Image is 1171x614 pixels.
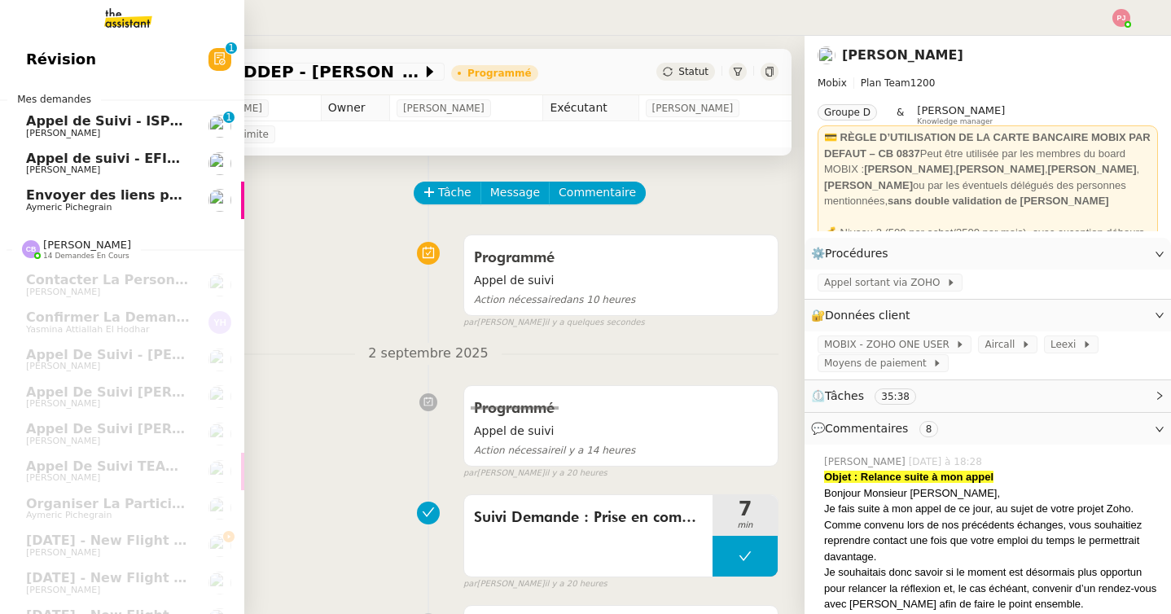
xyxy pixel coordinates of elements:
span: Appel de suivi - EFIMOVE - [PERSON_NAME] [26,151,345,166]
img: users%2FW4OQjB9BRtYK2an7yusO0WsYLsD3%2Favatar%2F28027066-518b-424c-8476-65f2e549ac29 [208,115,231,138]
span: [PERSON_NAME] [403,100,485,116]
div: Je fais suite à mon appel de ce jour, au sujet de votre projet Zoho. Comme convenu lors de nos pr... [824,501,1158,564]
span: Appel de suivi [PERSON_NAME] - MONAPP [26,421,337,436]
span: Knowledge manager [917,117,993,126]
p: 1 [228,42,235,57]
span: 7 [713,499,778,519]
span: Appel de suivi [474,271,768,290]
img: users%2FC9SBsJ0duuaSgpQFj5LgoEX8n0o2%2Favatar%2Fec9d51b8-9413-4189-adfb-7be4d8c96a3c [208,572,231,594]
span: Appel de suivi - EDDEP - [PERSON_NAME] [85,64,422,80]
strong: [PERSON_NAME] [1048,163,1137,175]
span: Envoyer des liens pour literie [26,187,242,203]
span: Moyens de paiement [824,355,932,371]
span: MOBIX - ZOHO ONE USER [824,336,955,353]
strong: [PERSON_NAME] [824,179,913,191]
span: dans 10 heures [474,294,635,305]
span: par [463,467,477,480]
nz-badge-sup: 1 [223,112,235,123]
span: 2 septembre 2025 [355,343,501,365]
span: [PERSON_NAME] [26,164,100,175]
span: Appel sortant via ZOHO [824,274,946,291]
span: min [713,519,778,533]
span: Message [490,183,540,202]
img: users%2F1PNv5soDtMeKgnH5onPMHqwjzQn1%2Favatar%2Fd0f44614-3c2d-49b8-95e9-0356969fcfd1 [208,497,231,520]
span: [PERSON_NAME] [26,436,100,446]
span: ⚙️ [811,244,896,263]
small: [PERSON_NAME] [463,577,607,591]
span: Statut [678,66,708,77]
img: users%2F7nLfdXEOePNsgCtodsK58jnyGKv1%2Favatar%2FIMG_1682.jpeg [208,274,231,296]
p: 1 [226,112,232,126]
span: Tâches [825,389,864,402]
span: [DATE] à 18:28 [909,454,985,469]
span: Plan Team [861,77,910,89]
strong: [PERSON_NAME] [956,163,1045,175]
span: Commentaires [825,422,908,435]
img: users%2FW4OQjB9BRtYK2an7yusO0WsYLsD3%2Favatar%2F28027066-518b-424c-8476-65f2e549ac29 [208,349,231,371]
img: users%2FW4OQjB9BRtYK2an7yusO0WsYLsD3%2Favatar%2F28027066-518b-424c-8476-65f2e549ac29 [208,152,231,175]
span: 🔐 [811,306,917,325]
span: [PERSON_NAME] [26,547,100,558]
span: Programmé [474,401,555,416]
span: Procédures [825,247,888,260]
span: [PERSON_NAME] [917,104,1005,116]
strong: sans double validation de [PERSON_NAME] [888,195,1109,207]
span: Mes demandes [7,91,101,107]
span: Commentaire [559,183,636,202]
span: 1200 [910,77,936,89]
img: users%2FW4OQjB9BRtYK2an7yusO0WsYLsD3%2Favatar%2F28027066-518b-424c-8476-65f2e549ac29 [818,46,835,64]
span: 14 demandes en cours [43,252,129,261]
div: ⏲️Tâches 35:38 [805,380,1171,412]
strong: [PERSON_NAME] [864,163,953,175]
span: [PERSON_NAME] [26,287,100,297]
div: 🔐Données client [805,300,1171,331]
small: [PERSON_NAME] [463,467,607,480]
span: Action nécessaire [474,294,560,305]
nz-tag: Groupe D [818,104,877,121]
span: [PERSON_NAME] [43,239,131,251]
span: Confirmer la demande de raccordement à la fibre [26,309,408,325]
span: il y a 20 heures [545,577,607,591]
strong: Objet : Relance suite à mon appel [824,471,993,483]
div: Je souhaitais donc savoir si le moment est désormais plus opportun pour relancer la réflexion et,... [824,564,1158,612]
span: ⏲️ [811,389,930,402]
span: il y a 20 heures [545,467,607,480]
span: 💬 [811,422,945,435]
span: Appel de suivi [PERSON_NAME] [26,384,259,400]
span: [PERSON_NAME] [26,585,100,595]
span: & [897,104,904,125]
span: Action nécessaire [474,445,560,456]
span: par [463,577,477,591]
nz-tag: 8 [919,421,939,437]
span: Tâche [438,183,471,202]
span: Appel de suivi - [PERSON_NAME] [26,347,269,362]
span: [PERSON_NAME] [652,100,734,116]
td: Exécutant [543,95,638,121]
span: Révision [26,47,96,72]
nz-tag: 35:38 [875,388,916,405]
img: users%2FC9SBsJ0duuaSgpQFj5LgoEX8n0o2%2Favatar%2Fec9d51b8-9413-4189-adfb-7be4d8c96a3c [208,534,231,557]
span: [DATE] - New flight request - [PERSON_NAME] [26,533,370,548]
span: Leexi [1050,336,1082,353]
span: il y a 14 heures [474,445,635,456]
span: Appel de Suivi - ISPRA - [PERSON_NAME] [26,113,326,129]
img: svg [1112,9,1130,27]
span: contacter la personne en charge de la mutuelle d'entreprise [26,272,483,287]
span: [PERSON_NAME] [824,454,909,469]
a: [PERSON_NAME] [842,47,963,63]
nz-badge-sup: 1 [226,42,237,54]
span: [PERSON_NAME] [26,361,100,371]
span: Mobix [818,77,847,89]
small: [PERSON_NAME] [463,316,645,330]
strong: 💳 RÈGLE D’UTILISATION DE LA CARTE BANCAIRE MOBIX PAR DEFAUT – CB 0837 [824,131,1151,160]
span: Appel de suivi TEAMRESA - [PERSON_NAME] [26,458,353,474]
span: [PERSON_NAME] [26,398,100,409]
img: users%2F1PNv5soDtMeKgnH5onPMHqwjzQn1%2Favatar%2Fd0f44614-3c2d-49b8-95e9-0356969fcfd1 [208,189,231,212]
span: Aircall [985,336,1020,353]
img: users%2FW4OQjB9BRtYK2an7yusO0WsYLsD3%2Favatar%2F28027066-518b-424c-8476-65f2e549ac29 [208,460,231,483]
img: svg [22,240,40,258]
div: Peut être utilisée par les membres du board MOBIX : , , , ou par les éventuels délégués des perso... [824,129,1151,209]
img: users%2FW4OQjB9BRtYK2an7yusO0WsYLsD3%2Favatar%2F28027066-518b-424c-8476-65f2e549ac29 [208,423,231,445]
span: Aymeric Pichegrain [26,202,112,213]
button: Message [480,182,550,204]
